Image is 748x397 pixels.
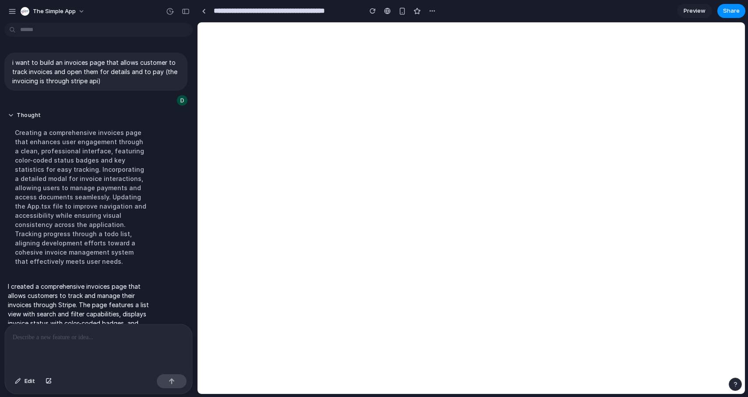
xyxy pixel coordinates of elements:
[17,4,89,18] button: The Simple App
[677,4,712,18] a: Preview
[684,7,706,15] span: Preview
[12,58,180,85] p: i want to build an invoices page that allows customer to track invoices and open them for details...
[25,377,35,386] span: Edit
[33,7,76,16] span: The Simple App
[11,374,39,388] button: Edit
[8,123,154,271] div: Creating a comprehensive invoices page that enhances user engagement through a clean, professiona...
[723,7,740,15] span: Share
[717,4,745,18] button: Share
